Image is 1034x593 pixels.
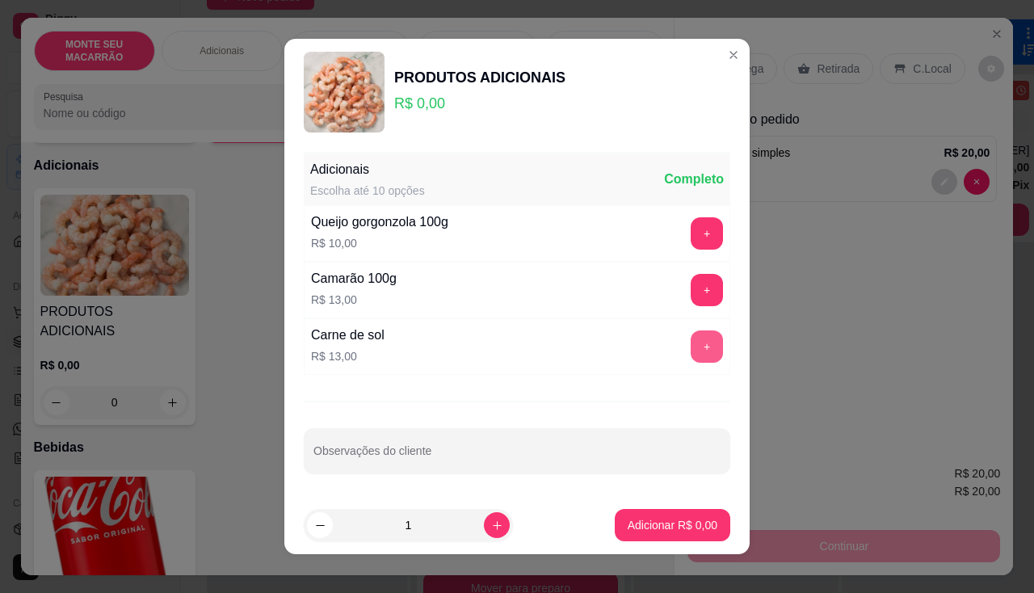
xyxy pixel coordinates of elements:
[311,269,397,288] div: Camarão 100g
[691,217,723,250] button: add
[691,330,723,363] button: add
[311,292,397,308] p: R$ 13,00
[304,52,385,132] img: product-image
[615,509,730,541] button: Adicionar R$ 0,00
[313,449,721,465] input: Observações do cliente
[311,212,448,232] div: Queijo gorgonzola 100g
[311,235,448,251] p: R$ 10,00
[664,170,724,189] div: Completo
[311,326,385,345] div: Carne de sol
[311,348,385,364] p: R$ 13,00
[691,274,723,306] button: add
[484,512,510,538] button: increase-product-quantity
[307,512,333,538] button: decrease-product-quantity
[394,92,565,115] p: R$ 0,00
[721,42,746,68] button: Close
[310,160,425,179] div: Adicionais
[310,183,425,199] div: Escolha até 10 opções
[394,66,565,89] div: PRODUTOS ADICIONAIS
[628,517,717,533] p: Adicionar R$ 0,00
